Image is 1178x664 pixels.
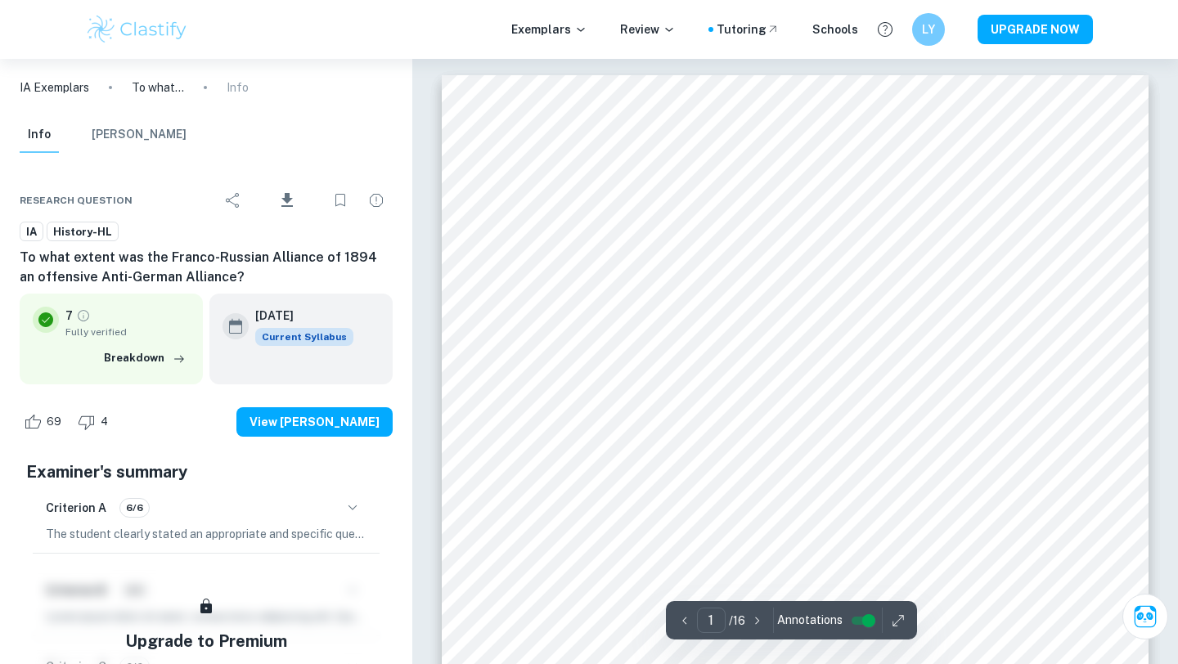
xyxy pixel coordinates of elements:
[812,20,858,38] a: Schools
[620,20,676,38] p: Review
[85,13,189,46] img: Clastify logo
[20,79,89,96] a: IA Exemplars
[47,222,119,242] a: History-HL
[20,222,43,242] a: IA
[46,525,366,543] p: The student clearly stated an appropriate and specific question for the historical investigation,...
[217,184,250,217] div: Share
[729,612,745,630] p: / 16
[255,307,340,325] h6: [DATE]
[227,79,249,96] p: Info
[871,16,899,43] button: Help and Feedback
[717,20,780,38] a: Tutoring
[253,179,321,222] div: Download
[20,117,59,153] button: Info
[20,193,133,208] span: Research question
[912,13,945,46] button: LY
[120,500,149,515] span: 6/6
[125,629,287,653] h5: Upgrade to Premium
[92,414,117,430] span: 4
[132,79,184,96] p: To what extent was the Franco-Russian Alliance of 1894 an offensive Anti-German Alliance?
[26,460,386,484] h5: Examiner's summary
[65,325,190,339] span: Fully verified
[1122,594,1168,639] button: Ask Clai
[20,224,43,240] span: IA
[74,409,117,435] div: Dislike
[236,407,393,437] button: View [PERSON_NAME]
[324,184,357,217] div: Bookmark
[20,409,70,435] div: Like
[46,499,106,517] h6: Criterion A
[76,308,91,323] a: Grade fully verified
[255,328,353,346] span: Current Syllabus
[20,248,393,287] h6: To what extent was the Franco-Russian Alliance of 1894 an offensive Anti-German Alliance?
[38,414,70,430] span: 69
[919,20,938,38] h6: LY
[92,117,187,153] button: [PERSON_NAME]
[978,15,1093,44] button: UPGRADE NOW
[255,328,353,346] div: This exemplar is based on the current syllabus. Feel free to refer to it for inspiration/ideas wh...
[360,184,393,217] div: Report issue
[100,346,190,370] button: Breakdown
[47,224,118,240] span: History-HL
[511,20,587,38] p: Exemplars
[777,612,843,629] span: Annotations
[65,307,73,325] p: 7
